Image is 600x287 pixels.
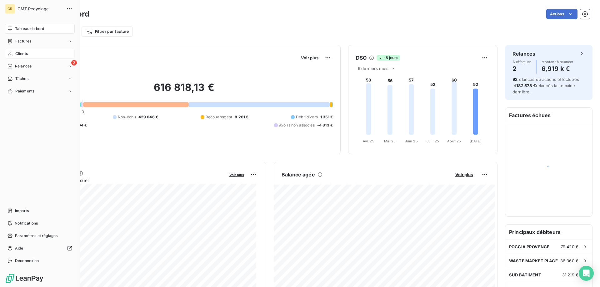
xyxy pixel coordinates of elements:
tspan: Mai 25 [384,139,396,143]
span: Notifications [15,220,38,226]
span: Débit divers [296,114,318,120]
span: 36 360 € [560,258,578,263]
tspan: Juil. 25 [427,139,439,143]
span: Voir plus [455,172,473,177]
h6: Relances [512,50,535,57]
span: SUD BATIMENT [509,272,541,277]
span: 429 646 € [138,114,158,120]
span: 8 261 € [235,114,248,120]
span: -8 jours [377,55,400,61]
span: Voir plus [229,173,244,177]
span: Paiements [15,88,34,94]
span: Tableau de bord [15,26,44,32]
span: 31 219 € [562,272,578,277]
button: Actions [546,9,577,19]
span: Avoirs non associés [279,122,315,128]
span: Tâches [15,76,28,82]
tspan: [DATE] [470,139,482,143]
button: Filtrer par facture [82,27,133,37]
button: Voir plus [299,55,320,61]
tspan: Août 25 [447,139,461,143]
span: Montant à relancer [542,60,573,64]
button: Voir plus [453,172,475,177]
span: 92 [512,77,517,82]
img: Logo LeanPay [5,273,44,283]
span: 1 351 € [320,114,333,120]
span: relances ou actions effectuées et relancés la semaine dernière. [512,77,579,94]
h6: Factures échues [505,108,592,123]
h6: Balance âgée [282,171,315,178]
div: CR [5,4,15,14]
span: Relances [15,63,32,69]
span: 0 [82,109,84,114]
div: Open Intercom Messenger [579,266,594,281]
span: -4 813 € [317,122,333,128]
h2: 616 818,13 € [35,81,333,100]
span: Recouvrement [206,114,232,120]
span: Déconnexion [15,258,39,264]
tspan: Avr. 25 [363,139,374,143]
span: Non-échu [118,114,136,120]
span: WASTE MARKET PLACE [509,258,558,263]
span: CMT Recyclage [17,6,62,11]
h6: DSO [356,54,367,62]
h4: 6,919 k € [542,64,573,74]
span: 182 578 € [516,83,536,88]
span: Factures [15,38,31,44]
span: Voir plus [301,55,318,60]
h4: 2 [512,64,531,74]
span: Paramètres et réglages [15,233,57,239]
span: Chiffre d'affaires mensuel [35,177,225,184]
tspan: Juin 25 [405,139,418,143]
span: POGGIA PROVENCE [509,244,549,249]
span: À effectuer [512,60,531,64]
span: Clients [15,51,28,57]
span: 79 420 € [561,244,578,249]
a: Aide [5,243,75,253]
span: Aide [15,245,23,251]
span: 6 derniers mois [358,66,388,71]
span: 2 [71,60,77,66]
h6: Principaux débiteurs [505,225,592,240]
span: Imports [15,208,29,214]
button: Voir plus [227,172,246,177]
